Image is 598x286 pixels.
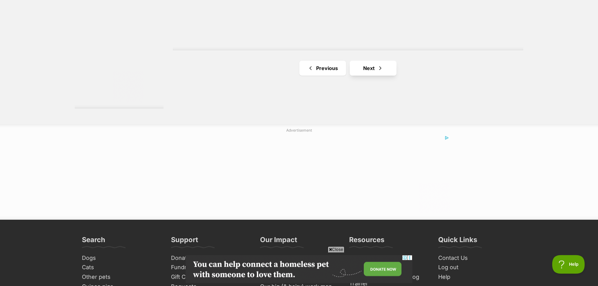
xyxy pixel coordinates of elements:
iframe: Advertisement [148,136,450,213]
a: Log out [436,263,519,272]
h3: Quick Links [438,235,477,248]
a: Next page [350,61,396,76]
span: Close [328,246,344,252]
a: Donate [168,253,251,263]
a: Cats [79,263,162,272]
a: Other pets [79,272,162,282]
iframe: Help Scout Beacon - Open [552,255,586,274]
h3: Resources [349,235,384,248]
h3: Search [82,235,105,248]
a: Help [436,272,519,282]
a: Contact Us [436,253,519,263]
a: Gift Cards [168,272,251,282]
h3: Support [171,235,198,248]
a: Fundraise [168,263,251,272]
a: Previous page [299,61,346,76]
a: Dogs [79,253,162,263]
iframe: Advertisement [186,255,412,283]
h3: Our Impact [260,235,297,248]
nav: Pagination [173,61,523,76]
